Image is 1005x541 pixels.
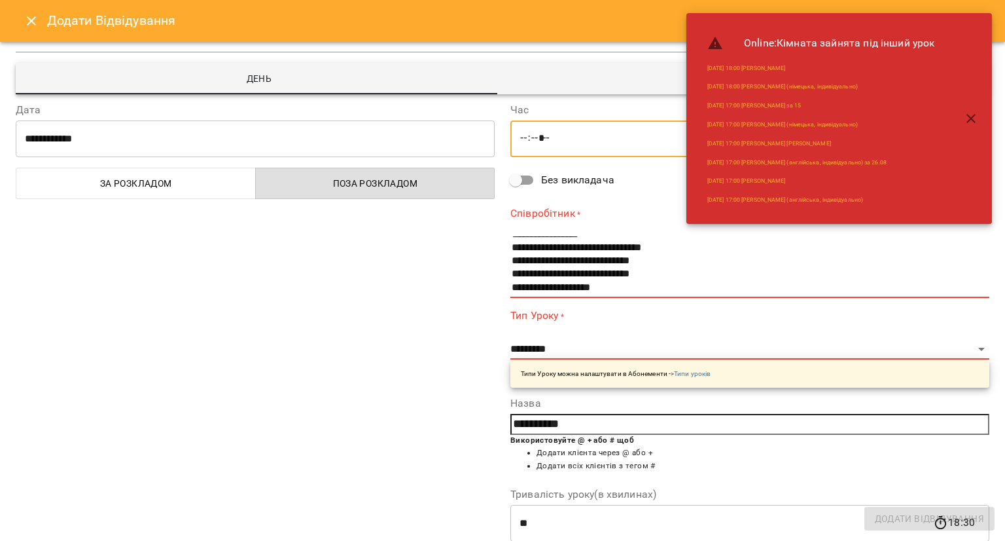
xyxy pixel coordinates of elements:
span: Без викладача [541,172,614,188]
a: [DATE] 17:00 [PERSON_NAME] за 15 [707,102,801,110]
span: За розкладом [24,176,248,191]
span: Тиждень [510,71,981,86]
label: Дата [16,105,495,115]
a: [DATE] 18:00 [PERSON_NAME] [707,64,785,73]
a: Типи уроків [674,370,711,377]
a: [DATE] 17:00 [PERSON_NAME] (англійська, індивідуально) за 26.08 [707,159,887,167]
label: Час [510,105,989,115]
li: Додати клієнта через @ або + [537,447,989,460]
p: Типи Уроку можна налаштувати в Абонементи -> [521,369,711,379]
button: Close [16,5,47,37]
a: [DATE] 17:00 [PERSON_NAME] [PERSON_NAME] [707,140,831,148]
a: [DATE] 17:00 [PERSON_NAME] (англійська, індивідуально) [707,196,863,204]
label: Назва [510,398,989,409]
a: [DATE] 18:00 [PERSON_NAME] (німецька, індивідуально) [707,83,858,91]
label: Співробітник [510,206,989,221]
a: [DATE] 17:00 [PERSON_NAME] [707,177,785,185]
span: Поза розкладом [264,176,487,191]
label: Тип Уроку [510,308,989,324]
button: За розкладом [16,168,256,199]
li: Додати всіх клієнтів з тегом # [537,460,989,473]
h6: Додати Відвідування [47,10,176,31]
label: Тривалість уроку(в хвилинах) [510,489,989,500]
button: Поза розкладом [255,168,495,199]
a: [DATE] 17:00 [PERSON_NAME] (німецька, індивідуально) [707,121,858,129]
b: Використовуйте @ + або # щоб [510,436,634,445]
span: Online : Кімната зайнята під інший урок [744,35,934,51]
span: День [24,71,495,86]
